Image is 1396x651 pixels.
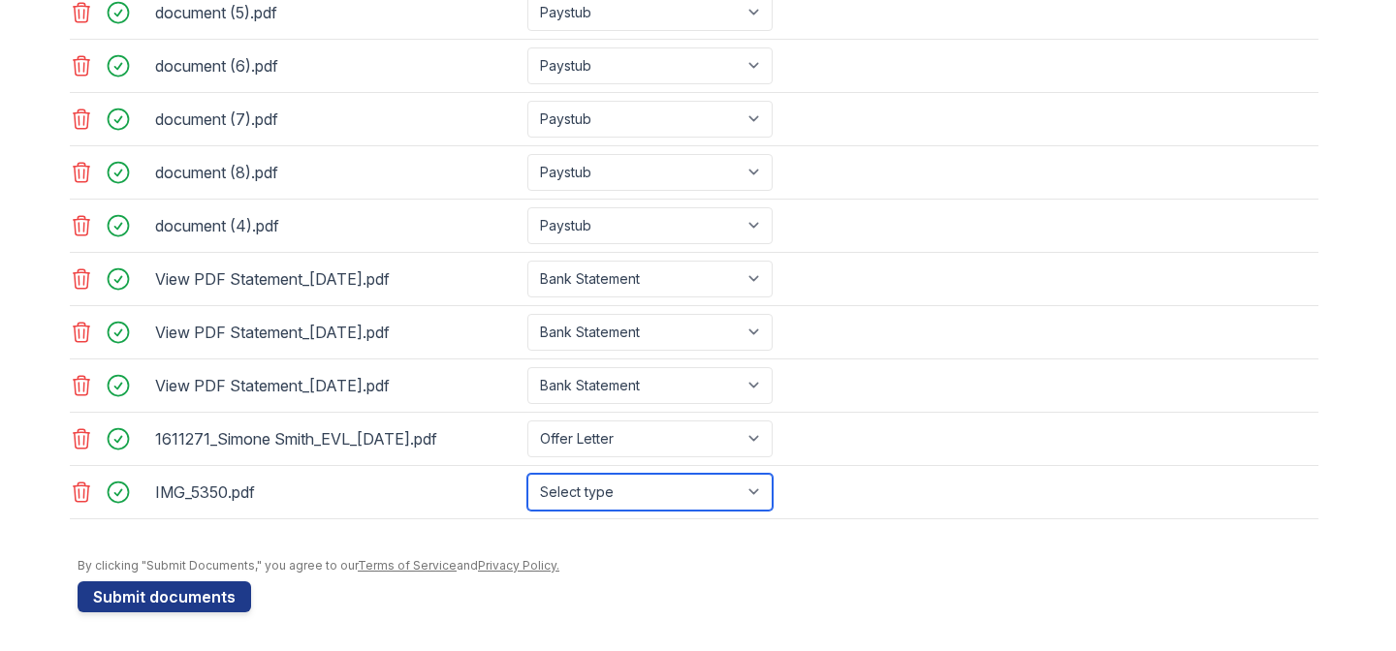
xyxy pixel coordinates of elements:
div: View PDF Statement_[DATE].pdf [155,263,520,294]
div: By clicking "Submit Documents," you agree to our and [78,558,1318,573]
div: document (6).pdf [155,50,520,81]
div: document (7).pdf [155,104,520,135]
div: IMG_5350.pdf [155,477,520,508]
div: document (8).pdf [155,157,520,188]
div: document (4).pdf [155,210,520,241]
div: View PDF Statement_[DATE].pdf [155,317,520,348]
a: Terms of Service [358,558,457,573]
a: Privacy Policy. [478,558,559,573]
div: 1611271_Simone Smith_EVL_[DATE].pdf [155,423,520,454]
div: View PDF Statement_[DATE].pdf [155,370,520,401]
button: Submit documents [78,581,251,612]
